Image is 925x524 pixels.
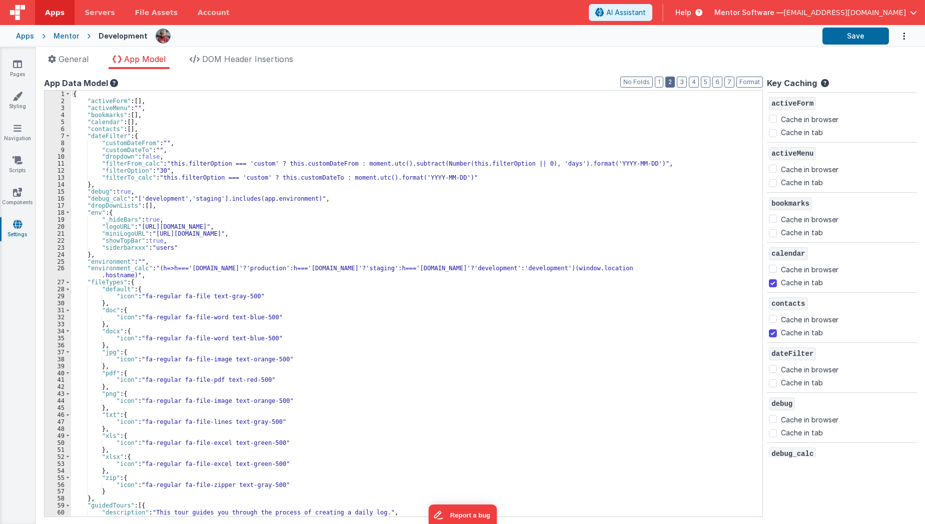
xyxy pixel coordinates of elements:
[45,502,71,509] div: 59
[45,411,71,418] div: 46
[45,265,71,279] div: 26
[769,147,816,160] span: activeMenu
[781,327,823,338] label: Cache in tab
[45,153,71,160] div: 10
[45,251,71,258] div: 24
[781,227,823,238] label: Cache in tab
[45,397,71,404] div: 44
[781,127,823,138] label: Cache in tab
[45,474,71,481] div: 55
[45,147,71,154] div: 9
[54,31,79,41] div: Mentor
[124,54,166,64] span: App Model
[45,140,71,147] div: 8
[45,216,71,223] div: 19
[45,467,71,474] div: 54
[769,297,807,310] span: contacts
[16,31,34,41] div: Apps
[45,174,71,181] div: 13
[781,163,838,175] label: Cache in browser
[45,509,71,516] div: 60
[620,77,653,88] button: No Folds
[45,404,71,411] div: 45
[45,363,71,370] div: 39
[85,8,115,18] span: Servers
[769,397,795,410] span: debug
[736,77,763,88] button: Format
[677,77,687,88] button: 3
[45,460,71,467] div: 53
[45,335,71,342] div: 35
[769,347,816,360] span: dateFilter
[45,91,71,98] div: 1
[701,77,710,88] button: 5
[45,314,71,321] div: 32
[45,223,71,230] div: 20
[45,126,71,133] div: 6
[781,177,823,188] label: Cache in tab
[655,77,663,88] button: 1
[45,425,71,432] div: 48
[45,481,71,488] div: 56
[45,356,71,363] div: 38
[45,439,71,446] div: 50
[606,8,646,18] span: AI Assistant
[45,390,71,397] div: 43
[781,427,823,438] label: Cache in tab
[889,26,909,47] button: Options
[156,29,170,43] img: eba322066dbaa00baf42793ca2fab581
[45,342,71,349] div: 36
[45,160,71,167] div: 11
[45,349,71,356] div: 37
[45,446,71,453] div: 51
[45,119,71,126] div: 5
[45,453,71,460] div: 52
[781,363,838,375] label: Cache in browser
[781,113,838,125] label: Cache in browser
[45,376,71,383] div: 41
[135,8,178,18] span: File Assets
[589,4,652,21] button: AI Assistant
[712,77,722,88] button: 6
[45,286,71,293] div: 28
[45,195,71,202] div: 16
[781,213,838,225] label: Cache in browser
[45,244,71,251] div: 23
[781,313,838,325] label: Cache in browser
[45,258,71,265] div: 25
[45,300,71,307] div: 30
[714,8,783,18] span: Mentor Software —
[45,516,71,523] div: 61
[45,293,71,300] div: 29
[45,488,71,495] div: 57
[724,77,734,88] button: 7
[769,447,816,460] span: debug_calc
[665,77,675,88] button: 2
[45,105,71,112] div: 3
[781,377,823,388] label: Cache in tab
[202,54,293,64] span: DOM Header Insertions
[45,112,71,119] div: 4
[769,247,807,260] span: calendar
[45,370,71,377] div: 40
[675,8,691,18] span: Help
[45,181,71,188] div: 14
[781,263,838,275] label: Cache in browser
[781,413,838,425] label: Cache in browser
[822,28,889,45] button: Save
[45,321,71,328] div: 33
[45,230,71,237] div: 21
[44,77,763,89] div: App Data Model
[45,495,71,502] div: 58
[45,279,71,286] div: 27
[781,277,823,288] label: Cache in tab
[45,383,71,390] div: 42
[45,8,65,18] span: Apps
[45,202,71,209] div: 17
[45,209,71,216] div: 18
[45,98,71,105] div: 2
[769,97,816,110] span: activeForm
[45,307,71,314] div: 31
[45,167,71,174] div: 12
[99,31,148,41] div: Development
